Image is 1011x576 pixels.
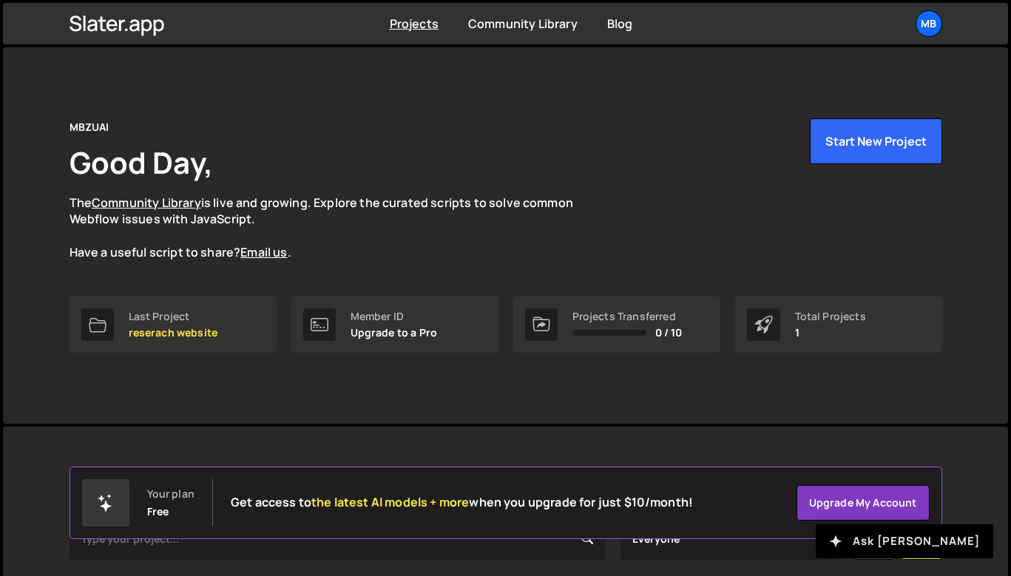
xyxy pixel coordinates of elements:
[916,10,942,37] a: MB
[129,311,218,322] div: Last Project
[797,485,930,521] a: Upgrade my account
[351,327,438,339] p: Upgrade to a Pro
[351,311,438,322] div: Member ID
[572,311,683,322] div: Projects Transferred
[70,194,602,261] p: The is live and growing. Explore the curated scripts to solve common Webflow issues with JavaScri...
[607,16,633,32] a: Blog
[147,488,195,500] div: Your plan
[390,16,439,32] a: Projects
[92,194,201,211] a: Community Library
[795,311,866,322] div: Total Projects
[816,524,993,558] button: Ask [PERSON_NAME]
[129,327,218,339] p: reserach website
[231,495,693,509] h2: Get access to when you upgrade for just $10/month!
[468,16,578,32] a: Community Library
[70,118,109,136] div: MBZUAI
[147,506,169,518] div: Free
[655,327,683,339] span: 0 / 10
[795,327,866,339] p: 1
[70,142,213,183] h1: Good Day,
[240,244,287,260] a: Email us
[311,494,469,510] span: the latest AI models + more
[70,297,277,353] a: Last Project reserach website
[810,118,942,164] button: Start New Project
